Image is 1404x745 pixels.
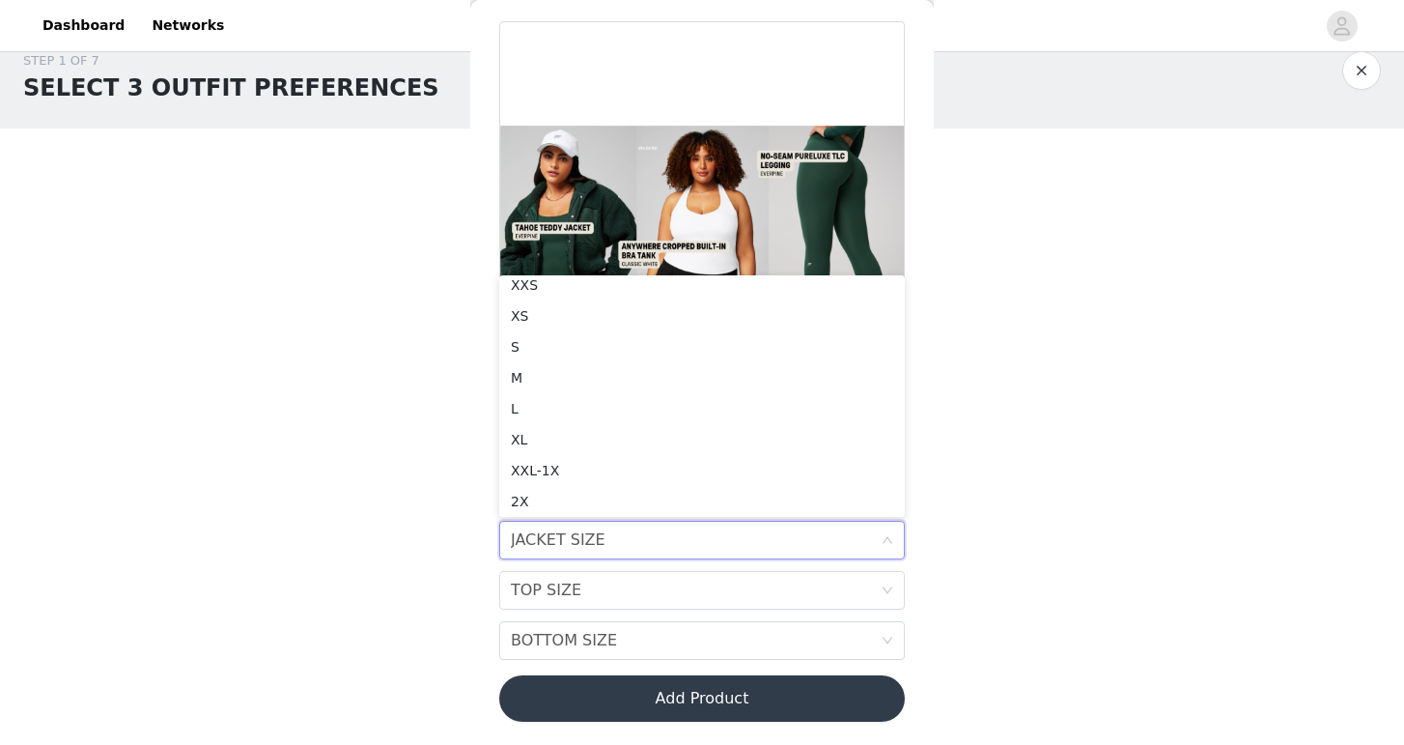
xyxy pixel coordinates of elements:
a: Dashboard [31,4,136,47]
div: JACKET SIZE [511,522,605,559]
i: icon: down [882,585,893,598]
div: M [511,367,893,388]
div: L [511,398,893,419]
div: 2X [511,491,893,512]
div: S [511,336,893,358]
h1: SELECT 3 OUTFIT PREFERENCES [23,71,439,105]
div: STEP 1 OF 7 [23,51,439,71]
div: BOTTOM SIZE [511,622,617,659]
div: XL [511,429,893,450]
button: Add Product [499,675,905,722]
div: TOP SIZE [511,572,581,609]
div: XXS [511,274,893,296]
div: avatar [1333,11,1351,42]
i: icon: down [882,534,893,548]
div: XS [511,305,893,327]
i: icon: down [882,635,893,648]
div: XXL-1X [511,460,893,481]
a: Networks [140,4,236,47]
